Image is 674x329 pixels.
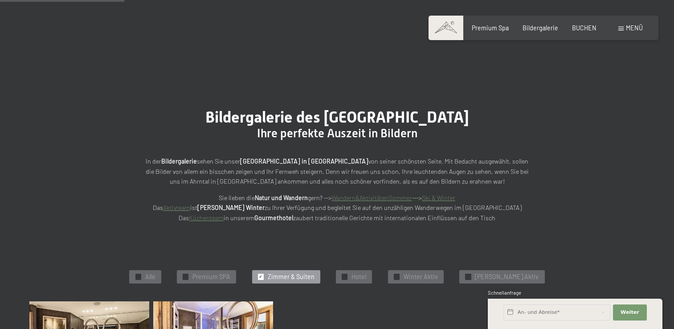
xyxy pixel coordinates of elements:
span: Menü [626,24,643,32]
span: [PERSON_NAME] Aktiv [475,272,539,281]
span: ✓ [466,274,470,280]
a: Aktivteam [163,204,190,211]
span: ✓ [184,274,188,280]
span: ✓ [395,274,398,280]
strong: [PERSON_NAME] Winter [197,204,265,211]
strong: [GEOGRAPHIC_DATA] in [GEOGRAPHIC_DATA] [240,157,368,165]
span: Hotel [351,272,366,281]
a: BUCHEN [572,24,596,32]
span: Schnellanfrage [488,290,521,296]
strong: Gourmethotel [254,214,293,222]
span: ✓ [136,274,140,280]
a: Ski & Winter [422,194,455,202]
button: Weiter [613,304,647,321]
span: Premium SPA [192,272,230,281]
span: ✓ [259,274,262,280]
span: Ihre perfekte Auszeit in Bildern [257,127,417,140]
p: Sie lieben die gern? --> ---> Das ist zu Ihrer Verfügung und begleitet Sie auf den unzähligen Wan... [141,193,533,223]
a: Premium Spa [472,24,509,32]
span: Alle [145,272,155,281]
strong: Bildergalerie [161,157,197,165]
span: ✓ [343,274,347,280]
span: Zimmer & Suiten [268,272,315,281]
span: Bildergalerie des [GEOGRAPHIC_DATA] [205,108,469,126]
a: Wandern&AktivitätenSommer [331,194,412,202]
span: Winter Aktiv [404,272,438,281]
p: In der sehen Sie unser von seiner schönsten Seite. Mit Bedacht ausgewählt, sollen die Bilder von ... [141,156,533,187]
span: Weiter [621,309,639,316]
strong: Natur und Wandern [255,194,308,202]
a: Bildergalerie [523,24,558,32]
a: Küchenteam [189,214,224,222]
